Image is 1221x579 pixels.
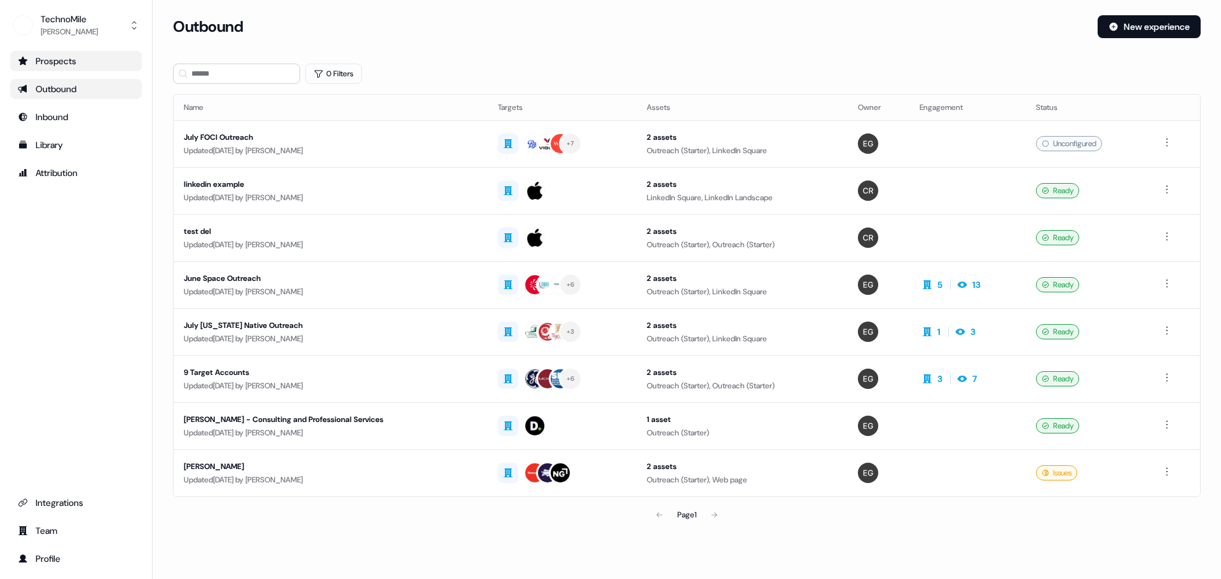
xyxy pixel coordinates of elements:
img: Cary [858,228,878,248]
div: Outreach (Starter), LinkedIn Square [647,144,838,157]
div: June Space Outreach [184,272,478,285]
div: Profile [18,552,134,565]
div: Ready [1036,418,1079,433]
div: 2 assets [647,366,838,379]
a: Go to team [10,521,142,541]
div: July FOCI Outreach [184,131,478,144]
a: Go to integrations [10,493,142,513]
div: Updated [DATE] by [PERSON_NAME] [184,332,478,345]
div: 3 [937,372,942,385]
th: Targets [488,95,637,120]
div: 1 [937,325,941,338]
div: [PERSON_NAME] [184,460,478,473]
div: [PERSON_NAME] - Consulting and Professional Services [184,413,478,426]
button: 0 Filters [305,64,362,84]
img: Erica [858,275,878,295]
div: Inbound [18,111,134,123]
div: Outreach (Starter), Outreach (Starter) [647,379,838,392]
h3: Outbound [173,17,243,36]
button: New experience [1098,15,1201,38]
div: LinkedIn Square, LinkedIn Landscape [647,191,838,204]
div: linkedin example [184,178,478,191]
div: Updated [DATE] by [PERSON_NAME] [184,285,478,298]
div: Updated [DATE] by [PERSON_NAME] [184,473,478,486]
div: Page 1 [677,508,696,521]
th: Owner [848,95,909,120]
div: Updated [DATE] by [PERSON_NAME] [184,238,478,251]
a: Go to Inbound [10,107,142,127]
div: Ready [1036,371,1079,386]
div: 13 [972,278,981,291]
button: TechnoMile[PERSON_NAME] [10,10,142,41]
div: Outreach (Starter), Web page [647,473,838,486]
div: Ready [1036,183,1079,198]
div: + 3 [567,326,575,337]
div: 2 assets [647,319,838,332]
img: Erica [858,416,878,436]
div: 2 assets [647,225,838,238]
div: Outreach (Starter) [647,426,838,439]
div: 2 assets [647,131,838,144]
div: Outreach (Starter), Outreach (Starter) [647,238,838,251]
div: Attribution [18,167,134,179]
div: Updated [DATE] by [PERSON_NAME] [184,191,478,204]
div: 9 Target Accounts [184,366,478,379]
div: test del [184,225,478,238]
th: Engagement [909,95,1026,120]
div: Outreach (Starter), LinkedIn Square [647,332,838,345]
div: Integrations [18,496,134,509]
div: Ready [1036,324,1079,339]
div: + 7 [567,138,574,149]
div: 1 asset [647,413,838,426]
th: Assets [637,95,848,120]
img: Erica [858,322,878,342]
div: 2 assets [647,178,838,191]
div: July [US_STATE] Native Outreach [184,319,478,332]
div: 7 [972,372,977,385]
div: Updated [DATE] by [PERSON_NAME] [184,144,478,157]
div: Library [18,139,134,151]
div: Ready [1036,277,1079,292]
div: + 6 [567,279,575,290]
a: Go to profile [10,548,142,569]
th: Status [1026,95,1149,120]
div: TechnoMile [41,13,98,25]
div: [PERSON_NAME] [41,25,98,38]
img: Erica [858,133,878,154]
div: Issues [1036,465,1077,480]
div: 3 [970,325,976,338]
div: 5 [937,278,942,291]
div: Updated [DATE] by [PERSON_NAME] [184,426,478,439]
a: Go to outbound experience [10,79,142,99]
a: Go to prospects [10,51,142,71]
div: Prospects [18,55,134,67]
img: Erica [858,463,878,483]
div: Unconfigured [1036,136,1102,151]
div: Updated [DATE] by [PERSON_NAME] [184,379,478,392]
img: Erica [858,369,878,389]
div: Team [18,524,134,537]
img: Cary [858,181,878,201]
div: Ready [1036,230,1079,245]
a: Go to attribution [10,163,142,183]
div: 2 assets [647,272,838,285]
th: Name [174,95,488,120]
div: + 6 [567,373,575,385]
div: Outbound [18,83,134,95]
div: Outreach (Starter), LinkedIn Square [647,285,838,298]
a: Go to templates [10,135,142,155]
div: 2 assets [647,460,838,473]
